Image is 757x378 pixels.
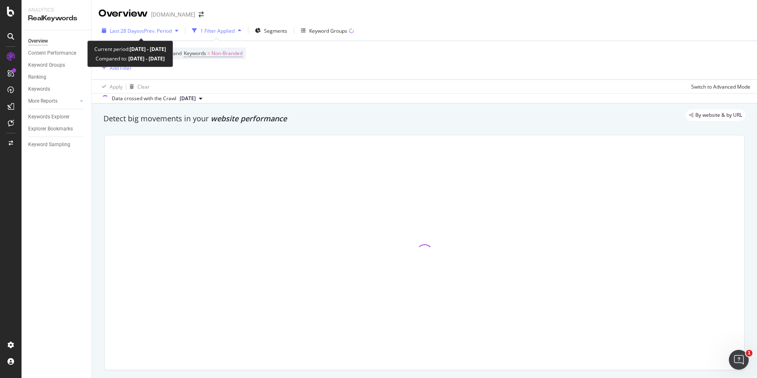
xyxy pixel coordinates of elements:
button: 1 Filter Applied [189,24,245,37]
span: Segments [264,27,287,34]
a: Keywords [28,85,86,94]
button: Clear [126,80,150,93]
div: Add Filter [110,65,132,72]
button: Last 28 DaysvsPrev. Period [99,24,182,37]
div: Explorer Bookmarks [28,125,73,133]
div: Clear [137,83,150,90]
div: Ranking [28,73,46,82]
a: Explorer Bookmarks [28,125,86,133]
div: Keyword Sampling [28,140,70,149]
div: Compared to: [96,54,165,63]
span: Last 28 Days [110,27,139,34]
a: Ranking [28,73,86,82]
span: = [207,50,210,57]
span: Non-Branded [211,48,243,59]
div: arrow-right-arrow-left [199,12,204,17]
b: [DATE] - [DATE] [130,46,166,53]
a: Keyword Groups [28,61,86,70]
a: Keyword Sampling [28,140,86,149]
div: Apply [110,83,123,90]
a: Overview [28,37,86,46]
button: Add Filter [99,63,132,73]
div: Analytics [28,7,85,14]
a: Content Performance [28,49,86,58]
div: Keywords [28,85,50,94]
div: Keywords Explorer [28,113,70,121]
button: Switch to Advanced Mode [688,80,750,93]
div: Data crossed with the Crawl [112,95,176,102]
div: 1 Filter Applied [200,27,235,34]
a: Keywords Explorer [28,113,86,121]
span: 2025 Oct. 2nd [180,95,196,102]
div: Keyword Groups [28,61,65,70]
div: legacy label [686,109,745,121]
span: and [173,50,182,57]
b: [DATE] - [DATE] [127,55,165,62]
div: Overview [99,7,148,21]
button: [DATE] [176,94,206,104]
button: Apply [99,80,123,93]
span: Keywords [184,50,206,57]
div: Overview [28,37,48,46]
div: Keyword Groups [309,27,347,34]
span: 1 [746,350,752,356]
div: Switch to Advanced Mode [691,83,750,90]
div: RealKeywords [28,14,85,23]
iframe: Intercom live chat [729,350,749,370]
span: By website & by URL [695,113,742,118]
div: More Reports [28,97,58,106]
div: Content Performance [28,49,76,58]
span: vs Prev. Period [139,27,172,34]
div: Current period: [94,44,166,54]
div: [DOMAIN_NAME] [151,10,195,19]
button: Segments [252,24,291,37]
button: Keyword Groups [298,24,357,37]
a: More Reports [28,97,77,106]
